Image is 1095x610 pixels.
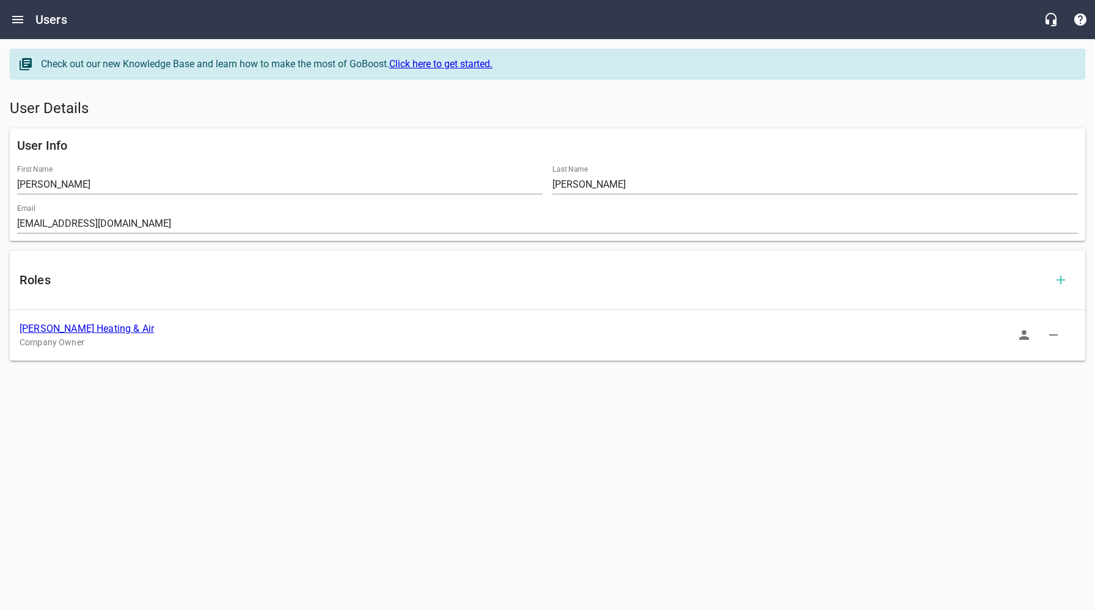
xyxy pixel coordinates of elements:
label: Email [17,205,35,212]
button: Add Role [1046,265,1075,295]
h5: User Details [10,99,1085,119]
a: Click here to get started. [389,58,493,70]
label: First Name [17,166,53,173]
label: Last Name [552,166,588,173]
p: Company Owner [20,336,1056,349]
h6: Roles [20,270,1046,290]
button: Support Portal [1066,5,1095,34]
button: Delete Role [1039,320,1068,350]
h6: Users [35,10,67,29]
h6: User Info [17,136,1078,155]
button: Sign In as Role [1009,320,1039,350]
a: [PERSON_NAME] Heating & Air [20,323,154,334]
button: Open drawer [3,5,32,34]
button: Live Chat [1036,5,1066,34]
div: Check out our new Knowledge Base and learn how to make the most of GoBoost. [41,57,1072,72]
